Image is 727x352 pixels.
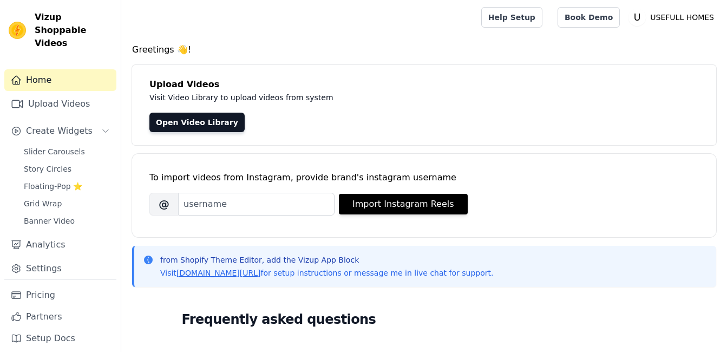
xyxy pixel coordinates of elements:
[149,171,699,184] div: To import videos from Instagram, provide brand's instagram username
[17,144,116,159] a: Slider Carousels
[558,7,620,28] a: Book Demo
[481,7,542,28] a: Help Setup
[634,12,641,23] text: U
[4,306,116,328] a: Partners
[179,193,335,216] input: username
[4,284,116,306] a: Pricing
[4,328,116,349] a: Setup Docs
[17,179,116,194] a: Floating-Pop ⭐
[9,22,26,39] img: Vizup
[149,78,699,91] h4: Upload Videos
[24,198,62,209] span: Grid Wrap
[149,193,179,216] span: @
[35,11,112,50] span: Vizup Shoppable Videos
[4,69,116,91] a: Home
[182,309,667,330] h2: Frequently asked questions
[149,91,634,104] p: Visit Video Library to upload videos from system
[149,113,245,132] a: Open Video Library
[4,120,116,142] button: Create Widgets
[646,8,718,27] p: USEFULL HOMES
[339,194,468,214] button: Import Instagram Reels
[4,93,116,115] a: Upload Videos
[24,164,71,174] span: Story Circles
[17,213,116,229] a: Banner Video
[628,8,718,27] button: U USEFULL HOMES
[24,181,82,192] span: Floating-Pop ⭐
[24,146,85,157] span: Slider Carousels
[176,269,261,277] a: [DOMAIN_NAME][URL]
[160,268,493,278] p: Visit for setup instructions or message me in live chat for support.
[132,43,716,56] h4: Greetings 👋!
[4,258,116,279] a: Settings
[17,161,116,177] a: Story Circles
[160,255,493,265] p: from Shopify Theme Editor, add the Vizup App Block
[17,196,116,211] a: Grid Wrap
[4,234,116,256] a: Analytics
[26,125,93,138] span: Create Widgets
[24,216,75,226] span: Banner Video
